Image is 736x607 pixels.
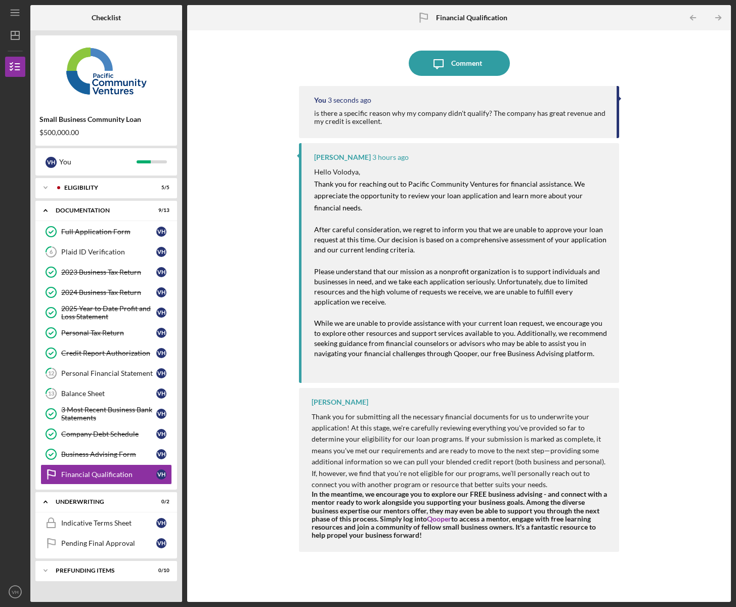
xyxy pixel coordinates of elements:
[61,228,156,236] div: Full Application Form
[35,40,177,101] img: Product logo
[40,424,172,444] a: Company Debt ScheduleVH
[39,115,173,123] div: Small Business Community Loan
[40,222,172,242] a: Full Application FormVH
[314,225,608,254] mark: After careful consideration, we regret to inform you that we are unable to approve your loan requ...
[46,157,57,168] div: V H
[314,166,609,178] p: Hello Volodya,
[48,391,54,397] tspan: 13
[61,539,156,547] div: Pending Final Approval
[61,248,156,256] div: Plaid ID Verification
[50,249,53,255] tspan: 6
[151,185,169,191] div: 5 / 5
[451,51,482,76] div: Comment
[61,519,156,527] div: Indicative Terms Sheet
[314,267,601,306] mark: Please understand that our mission as a nonprofit organization is to support individuals and busi...
[156,388,166,399] div: V H
[156,308,166,318] div: V H
[314,109,607,125] div: is there a specific reason why my company didn't qualify? The company has great revenue and my cr...
[40,343,172,363] a: Credit Report AuthorizationVH
[156,409,166,419] div: V H
[61,389,156,398] div: Balance Sheet
[5,582,25,602] button: VH
[427,514,451,523] a: Qooper
[314,319,609,358] mark: While we are unable to provide assistance with your current loan request, we encourage you to exp...
[151,568,169,574] div: 0 / 10
[156,538,166,548] div: V H
[61,470,156,479] div: Financial Qualification
[40,363,172,383] a: 12Personal Financial StatementVH
[61,406,156,422] div: 3 Most Recent Business Bank Statements
[312,490,607,539] strong: In the meantime, we encourage you to explore our FREE business advising - and connect with a ment...
[64,185,144,191] div: Eligibility
[314,153,371,161] div: [PERSON_NAME]
[59,153,137,170] div: You
[156,267,166,277] div: V H
[61,329,156,337] div: Personal Tax Return
[40,282,172,302] a: 2024 Business Tax ReturnVH
[40,404,172,424] a: 3 Most Recent Business Bank StatementsVH
[40,302,172,323] a: 2025 Year to Date Profit and Loss StatementVH
[40,242,172,262] a: 6Plaid ID VerificationVH
[372,153,409,161] time: 2025-10-08 21:31
[61,369,156,377] div: Personal Financial Statement
[156,469,166,480] div: V H
[151,207,169,213] div: 9 / 13
[40,383,172,404] a: 13Balance SheetVH
[40,444,172,464] a: Business Advising FormVH
[56,207,144,213] div: Documentation
[156,348,166,358] div: V H
[61,349,156,357] div: Credit Report Authorization
[40,533,172,553] a: Pending Final ApprovalVH
[40,323,172,343] a: Personal Tax ReturnVH
[156,287,166,297] div: V H
[92,14,121,22] b: Checklist
[61,268,156,276] div: 2023 Business Tax Return
[436,14,507,22] b: Financial Qualification
[12,589,18,595] text: VH
[39,128,173,137] div: $500,000.00
[312,398,368,406] div: [PERSON_NAME]
[48,370,54,377] tspan: 12
[156,368,166,378] div: V H
[314,180,586,212] mark: Thank you for reaching out to Pacific Community Ventures for financial assistance. We appreciate ...
[61,430,156,438] div: Company Debt Schedule
[40,513,172,533] a: Indicative Terms SheetVH
[156,449,166,459] div: V H
[156,227,166,237] div: V H
[312,411,609,491] p: Thank you for submitting all the necessary financial documents for us to underwrite your applicat...
[151,499,169,505] div: 0 / 2
[156,247,166,257] div: V H
[61,305,156,321] div: 2025 Year to Date Profit and Loss Statement
[156,328,166,338] div: V H
[40,464,172,485] a: Financial QualificationVH
[156,518,166,528] div: V H
[328,96,371,104] time: 2025-10-09 00:11
[56,568,144,574] div: Prefunding Items
[56,499,144,505] div: Underwriting
[314,96,326,104] div: You
[409,51,510,76] button: Comment
[61,288,156,296] div: 2024 Business Tax Return
[61,450,156,458] div: Business Advising Form
[156,429,166,439] div: V H
[40,262,172,282] a: 2023 Business Tax ReturnVH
